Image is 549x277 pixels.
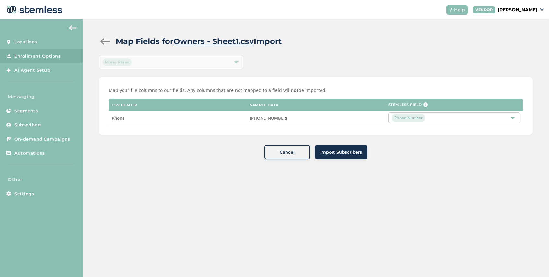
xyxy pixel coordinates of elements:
span: AI Agent Setup [14,67,50,74]
img: icon-info-white-b515e0f4.svg [423,102,428,107]
span: Segments [14,108,38,114]
span: Import Subscribers [320,149,362,156]
img: icon_down-arrow-small-66adaf34.svg [540,8,544,11]
span: Locations [14,39,37,45]
span: Phone Number [392,114,425,122]
span: Cancel [280,149,295,156]
img: icon-help-white-03924b79.svg [449,8,453,12]
label: Sample data [250,103,279,107]
span: Help [454,6,465,13]
img: icon-arrow-back-accent-c549486e.svg [69,25,77,30]
span: Automations [14,150,45,156]
span: Settings [14,191,34,197]
button: Import Subscribers [315,145,367,159]
span: On-demand Campaigns [14,136,70,143]
span: [PHONE_NUMBER] [250,115,287,121]
span: Enrollment Options [14,53,61,60]
iframe: Chat Widget [517,246,549,277]
button: Cancel [264,145,310,159]
div: VENDOR [473,6,495,13]
span: Phone [112,115,124,121]
strong: not [291,87,298,93]
label: Phone [112,115,243,121]
h2: Map Fields for Import [116,36,282,47]
img: logo-dark-0685b13c.svg [5,3,62,16]
label: Map your file columns to our fields. Any columns that are not mapped to a field will be imported. [109,87,523,94]
span: Owners - Sheet1.csv [173,37,254,46]
p: [PERSON_NAME] [498,6,537,13]
label: 561-531-9849 [250,115,381,121]
label: Stemless field [388,103,428,107]
span: Subscribers [14,122,42,128]
label: CSV Header [112,103,137,107]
